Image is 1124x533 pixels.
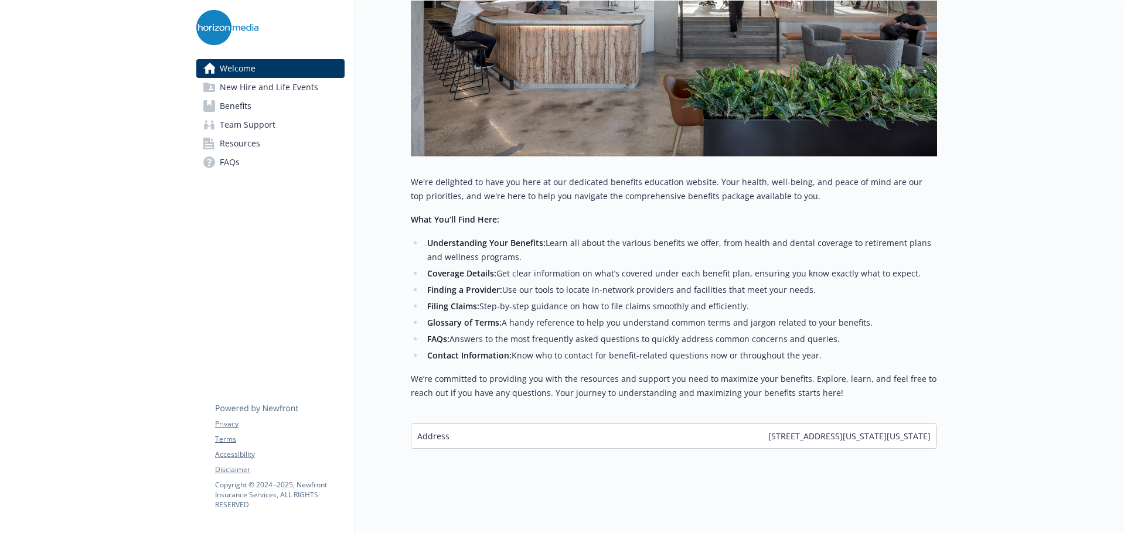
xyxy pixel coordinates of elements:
strong: Coverage Details: [427,268,496,279]
strong: Filing Claims: [427,300,479,312]
p: We’re committed to providing you with the resources and support you need to maximize your benefit... [411,372,937,400]
strong: Contact Information: [427,350,512,361]
a: FAQs [196,153,345,172]
span: Address [417,430,449,442]
span: Benefits [220,97,251,115]
li: A handy reference to help you understand common terms and jargon related to your benefits. [424,316,937,330]
span: New Hire and Life Events [220,78,318,97]
a: Team Support [196,115,345,134]
a: Privacy [215,419,344,429]
li: Use our tools to locate in-network providers and facilities that meet your needs. [424,283,937,297]
p: Copyright © 2024 - 2025 , Newfront Insurance Services, ALL RIGHTS RESERVED [215,480,344,510]
span: Resources [220,134,260,153]
li: Get clear information on what’s covered under each benefit plan, ensuring you know exactly what t... [424,266,937,281]
li: Learn all about the various benefits we offer, from health and dental coverage to retirement plan... [424,236,937,264]
span: FAQs [220,153,240,172]
li: Step-by-step guidance on how to file claims smoothly and efficiently. [424,299,937,313]
span: Welcome [220,59,256,78]
a: Benefits [196,97,345,115]
p: We're delighted to have you here at our dedicated benefits education website. Your health, well-b... [411,175,937,203]
a: New Hire and Life Events [196,78,345,97]
strong: Glossary of Terms: [427,317,502,328]
li: Know who to contact for benefit-related questions now or throughout the year. [424,348,937,363]
strong: Finding a Provider: [427,284,502,295]
a: Terms [215,434,344,445]
strong: Understanding Your Benefits: [427,237,546,248]
a: Disclaimer [215,464,344,475]
strong: FAQs: [427,333,449,344]
span: [STREET_ADDRESS][US_STATE][US_STATE] [768,430,931,442]
li: Answers to the most frequently asked questions to quickly address common concerns and queries. [424,332,937,346]
strong: What You’ll Find Here: [411,214,499,225]
a: Accessibility [215,449,344,460]
a: Welcome [196,59,345,78]
a: Resources [196,134,345,153]
span: Team Support [220,115,275,134]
